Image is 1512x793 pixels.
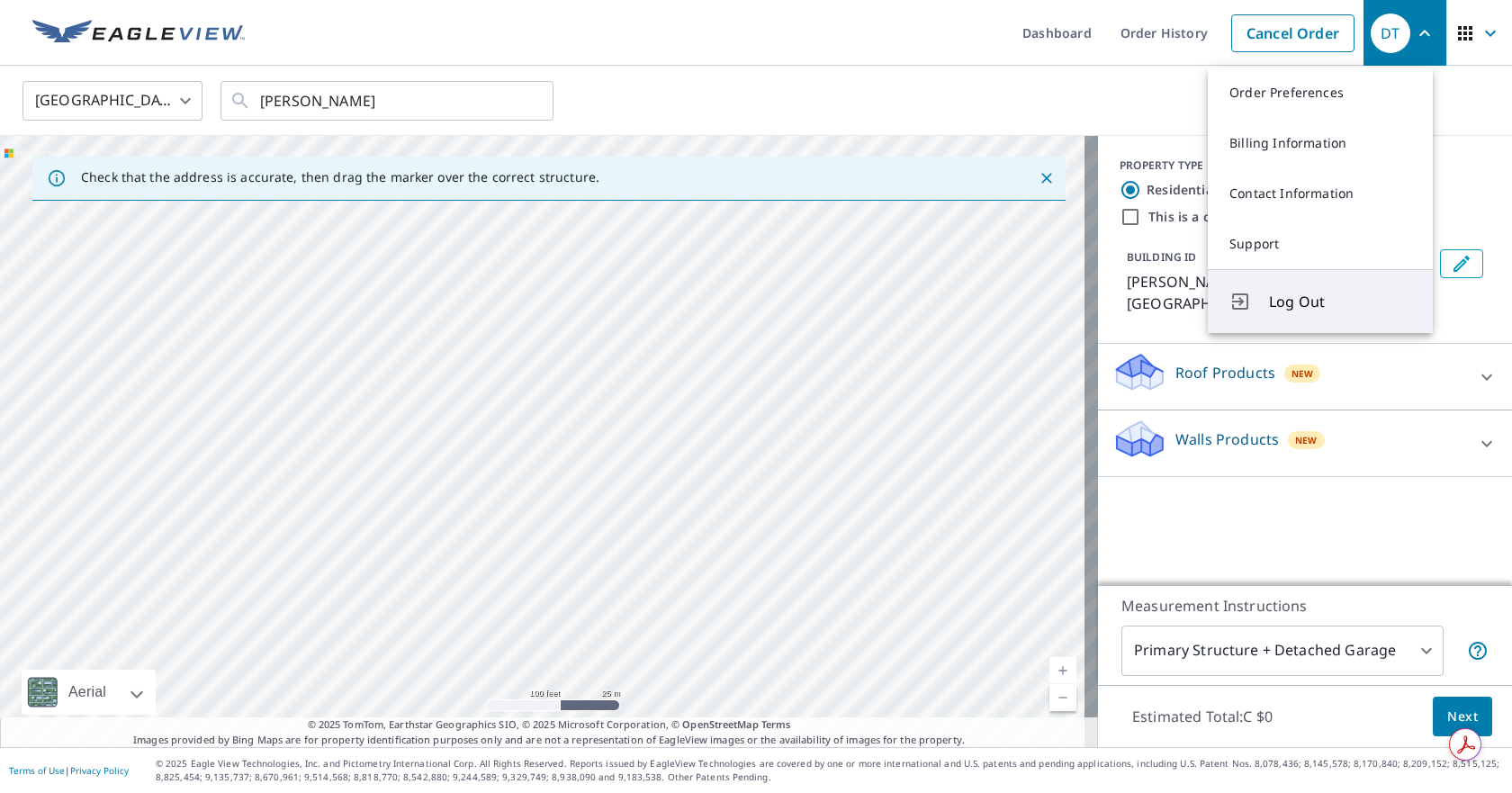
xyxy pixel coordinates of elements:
label: This is a complex [1148,208,1256,226]
div: Aerial [63,670,112,715]
span: © 2025 TomTom, Earthstar Geographics SIO, © 2025 Microsoft Corporation, © [308,717,791,733]
p: Roof Products [1175,362,1275,383]
span: New [1291,366,1314,381]
p: Check that the address is accurate, then drag the marker over the correct structure. [81,169,599,185]
a: Privacy Policy [70,764,129,777]
button: Log Out [1208,269,1433,333]
a: Terms of Use [9,764,65,777]
p: | [9,765,129,776]
a: Order Preferences [1208,68,1433,118]
button: Next [1433,697,1492,737]
span: New [1295,433,1318,447]
div: Walls ProductsNew [1112,418,1498,469]
p: Measurement Instructions [1121,595,1489,617]
button: Edit building 1 [1440,249,1483,278]
button: Close [1035,167,1058,190]
a: Current Level 18, Zoom In [1049,657,1076,684]
a: Current Level 18, Zoom Out [1049,684,1076,711]
span: Your report will include the primary structure and a detached garage if one exists. [1467,640,1489,662]
p: © 2025 Eagle View Technologies, Inc. and Pictometry International Corp. All Rights Reserved. Repo... [156,757,1503,784]
div: PROPERTY TYPE [1120,158,1490,174]
p: Estimated Total: C $0 [1118,697,1287,736]
a: Billing Information [1208,118,1433,168]
input: Search by address or latitude-longitude [260,76,517,126]
img: EV Logo [32,20,245,47]
a: Support [1208,219,1433,269]
span: Next [1447,706,1478,728]
div: Aerial [22,670,156,715]
div: [GEOGRAPHIC_DATA] [22,76,202,126]
a: Terms [761,717,791,731]
div: Primary Structure + Detached Garage [1121,626,1444,676]
a: Contact Information [1208,168,1433,219]
p: [PERSON_NAME], [PERSON_NAME][GEOGRAPHIC_DATA], [1127,271,1433,314]
span: Log Out [1269,291,1411,312]
p: BUILDING ID [1127,249,1196,265]
a: Cancel Order [1231,14,1354,52]
label: Residential [1147,181,1217,199]
p: Walls Products [1175,428,1279,450]
a: OpenStreetMap [682,717,758,731]
div: Roof ProductsNew [1112,351,1498,402]
div: DT [1371,14,1410,53]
